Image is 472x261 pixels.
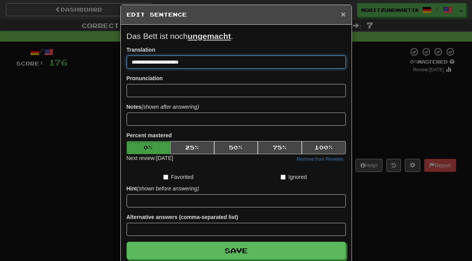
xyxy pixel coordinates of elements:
[127,131,172,139] label: Percent mastered
[341,10,345,18] button: Close
[258,141,302,154] button: 75%
[127,11,346,19] h5: Edit Sentence
[127,185,199,192] label: Hint
[163,175,168,180] input: Favorited
[188,32,231,40] u: ungemacht
[281,173,306,181] label: Ignored
[163,173,193,181] label: Favorited
[127,74,163,82] label: Pronunciation
[141,104,199,110] em: (shown after answering)
[127,154,173,163] div: Next review: [DATE]
[302,141,346,154] button: 100%
[127,213,238,221] label: Alternative answers (comma-separated list)
[137,185,199,192] em: (shown before answering)
[127,242,346,259] button: Save
[127,30,346,42] p: Das Bett ist noch .
[127,46,156,54] label: Translation
[281,175,286,180] input: Ignored
[341,10,345,19] span: ×
[214,141,258,154] button: 50%
[127,141,171,154] button: 0%
[170,141,214,154] button: 25%
[294,155,346,163] button: Remove from Reviews
[127,141,346,154] div: Percent mastered
[127,103,199,111] label: Notes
